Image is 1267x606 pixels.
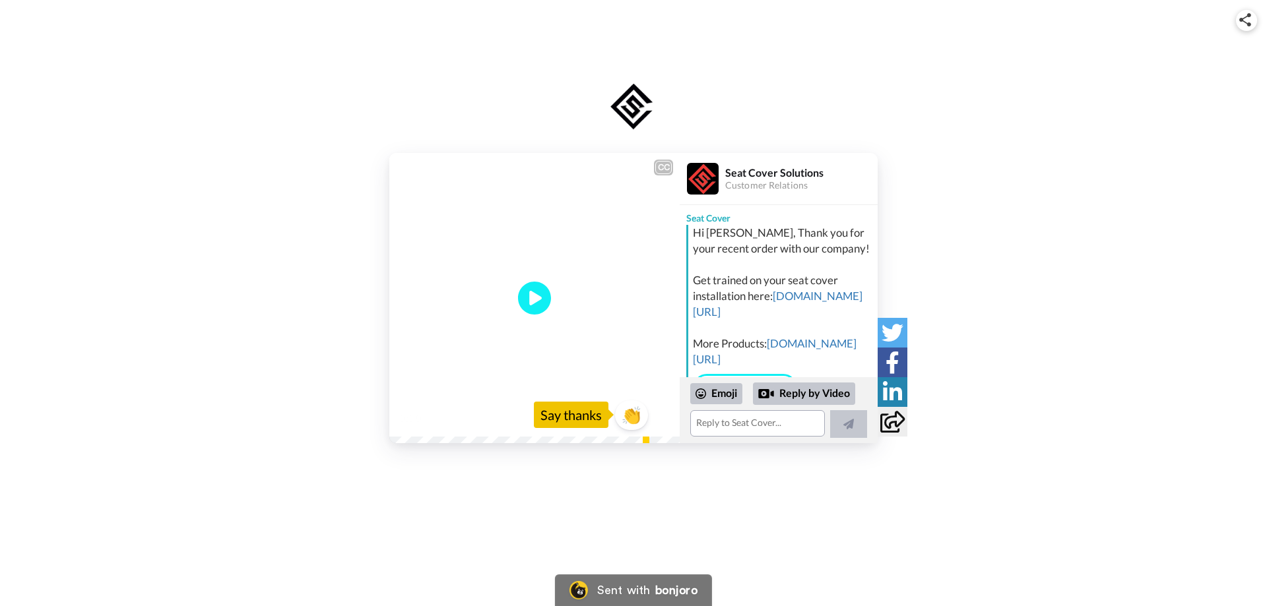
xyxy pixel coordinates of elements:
[615,400,648,430] button: 👏
[725,180,877,191] div: Customer Relations
[693,225,874,367] div: Hi [PERSON_NAME], Thank you for your recent order with our company! Get trained on your seat cove...
[680,205,878,225] div: Seat Cover
[687,163,719,195] img: Profile Image
[753,382,855,405] div: Reply by Video
[615,404,648,425] span: 👏
[690,383,742,404] div: Emoji
[606,80,661,133] img: logo
[758,386,774,402] div: Reply by Video
[534,402,608,428] div: Say thanks
[655,411,668,425] img: Full screen
[693,374,797,402] a: Install Videos
[725,166,877,179] div: Seat Cover Solutions
[432,410,455,426] span: 0:55
[1239,13,1251,26] img: ic_share.svg
[693,289,862,318] a: [DOMAIN_NAME][URL]
[655,161,672,174] div: CC
[424,410,429,426] span: /
[399,410,422,426] span: 0:00
[693,336,857,366] a: [DOMAIN_NAME][URL]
